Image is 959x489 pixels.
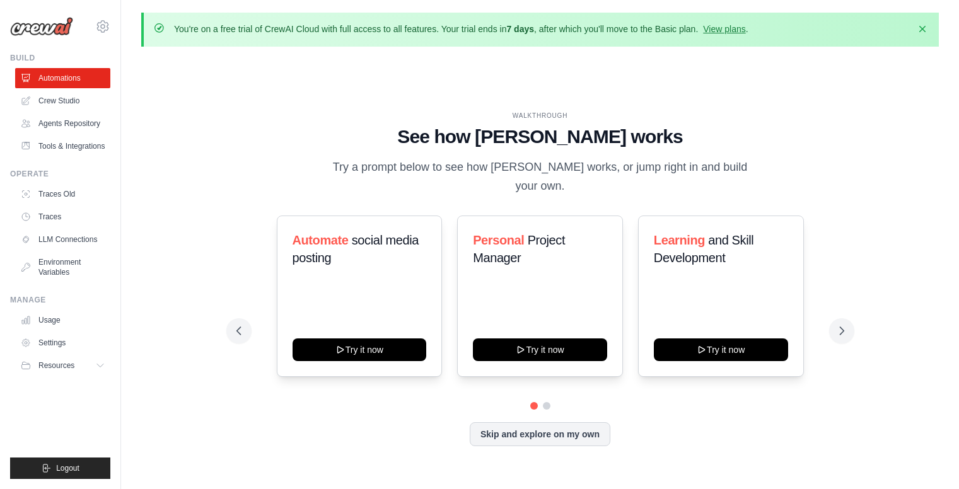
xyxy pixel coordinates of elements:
span: Logout [56,463,79,473]
a: Settings [15,333,110,353]
a: View plans [703,24,745,34]
span: Learning [654,233,705,247]
p: You're on a free trial of CrewAI Cloud with full access to all features. Your trial ends in , aft... [174,23,748,35]
div: Build [10,53,110,63]
span: and Skill Development [654,233,753,265]
span: Resources [38,360,74,371]
a: Traces Old [15,184,110,204]
a: LLM Connections [15,229,110,250]
button: Skip and explore on my own [470,422,610,446]
div: Manage [10,295,110,305]
strong: 7 days [506,24,534,34]
img: Logo [10,17,73,36]
div: WALKTHROUGH [236,111,844,120]
button: Try it now [293,338,427,361]
a: Automations [15,68,110,88]
span: social media posting [293,233,419,265]
p: Try a prompt below to see how [PERSON_NAME] works, or jump right in and build your own. [328,158,752,195]
a: Traces [15,207,110,227]
a: Tools & Integrations [15,136,110,156]
button: Resources [15,355,110,376]
span: Project Manager [473,233,565,265]
a: Environment Variables [15,252,110,282]
button: Try it now [473,338,607,361]
button: Logout [10,457,110,479]
div: Operate [10,169,110,179]
a: Usage [15,310,110,330]
a: Agents Repository [15,113,110,134]
span: Personal [473,233,524,247]
span: Automate [293,233,349,247]
a: Crew Studio [15,91,110,111]
h1: See how [PERSON_NAME] works [236,125,844,148]
button: Try it now [654,338,788,361]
